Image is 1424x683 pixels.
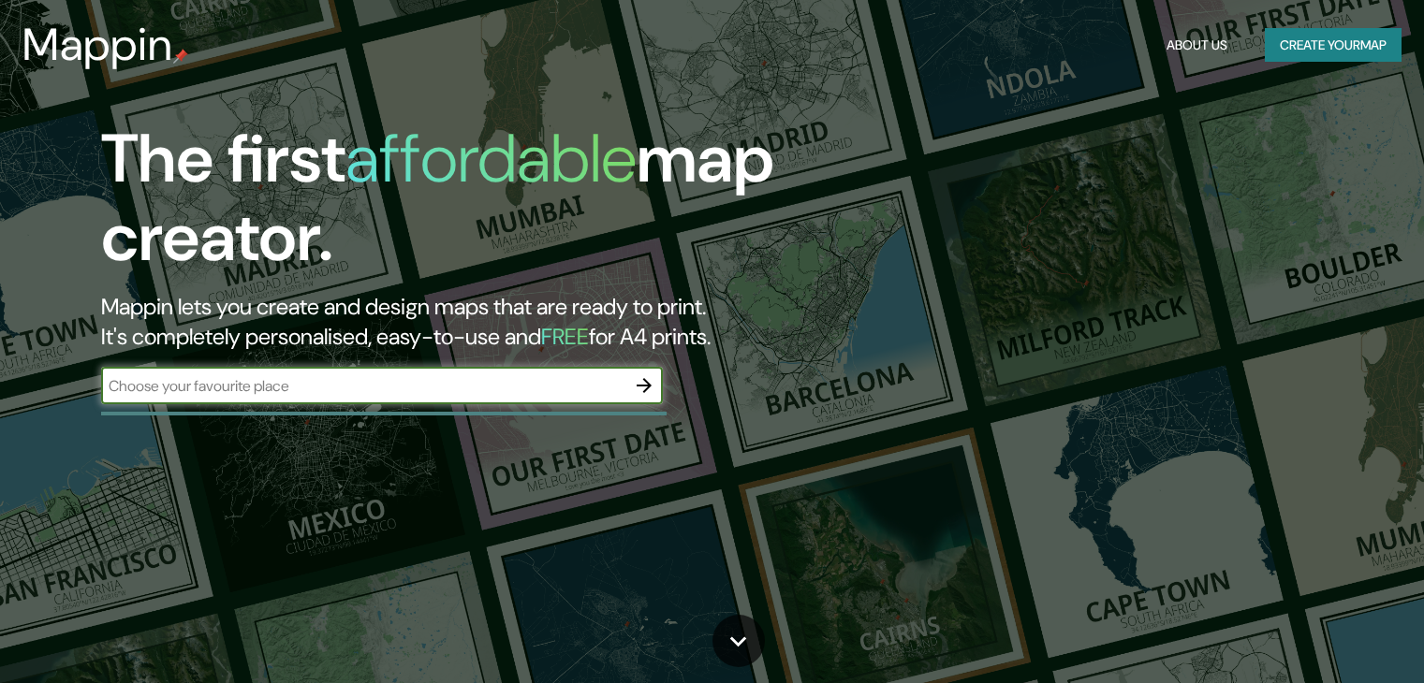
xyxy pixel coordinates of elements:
h3: Mappin [22,19,173,71]
h1: The first map creator. [101,120,814,292]
button: About Us [1159,28,1235,63]
h1: affordable [345,115,637,202]
input: Choose your favourite place [101,375,625,397]
h2: Mappin lets you create and design maps that are ready to print. It's completely personalised, eas... [101,292,814,352]
h5: FREE [541,322,589,351]
img: mappin-pin [173,49,188,64]
button: Create yourmap [1265,28,1402,63]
